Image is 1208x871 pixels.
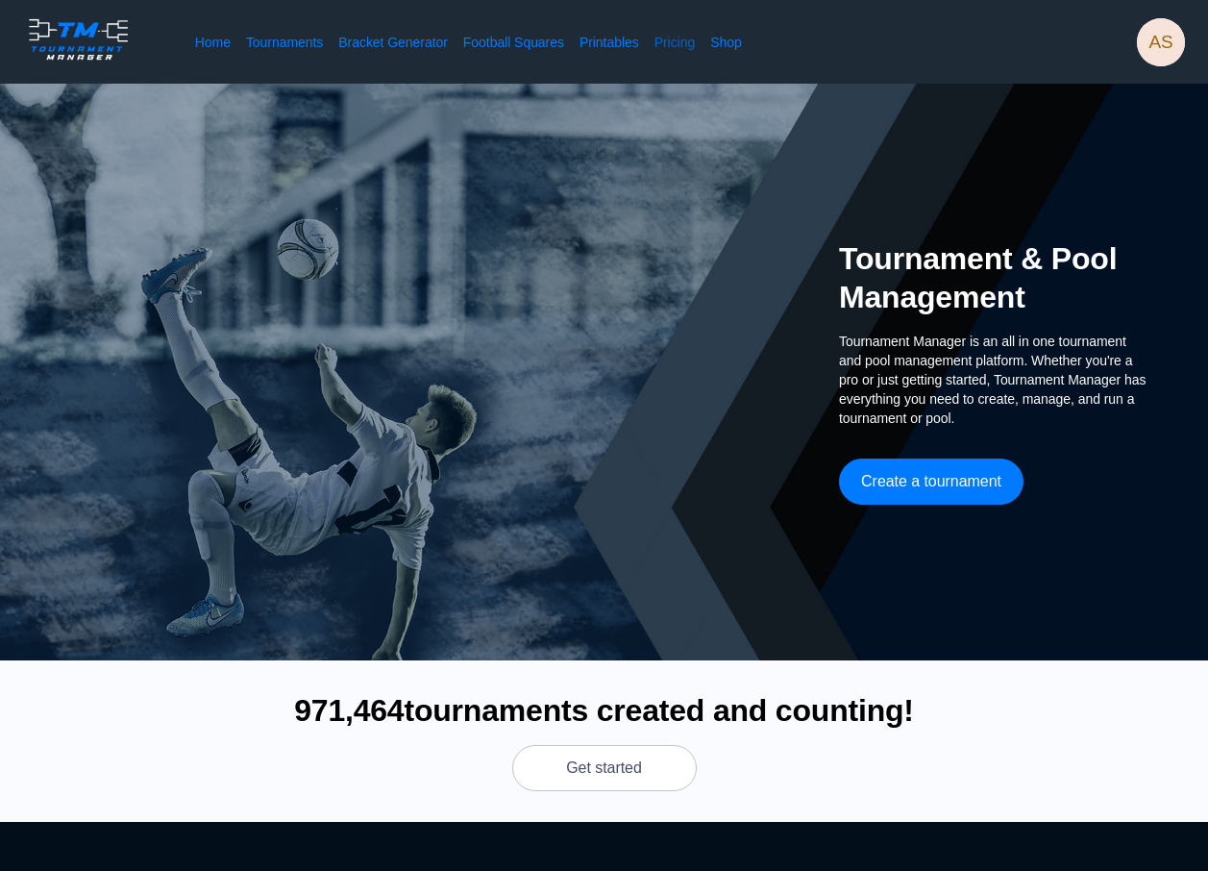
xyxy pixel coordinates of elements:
[1137,18,1185,66] button: AS
[23,15,134,63] img: logo.ffa97a18e3bf2c7d.png
[195,33,231,52] a: Home
[1137,18,1185,66] div: alex schumann
[839,239,1146,316] h2: Tournament & Pool Management
[246,33,323,52] a: Tournaments
[294,691,914,730] h2: 971,464 tournaments created and counting!
[839,332,1146,428] span: Tournament Manager is an all in one tournament and pool management platform. Whether you're a pro...
[710,33,742,52] a: Shop
[463,33,564,52] a: Football Squares
[579,33,639,52] a: Printables
[512,745,697,791] button: Get started
[839,459,1023,505] button: Create a tournament
[654,33,695,52] a: Pricing
[338,33,448,52] a: Bracket Generator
